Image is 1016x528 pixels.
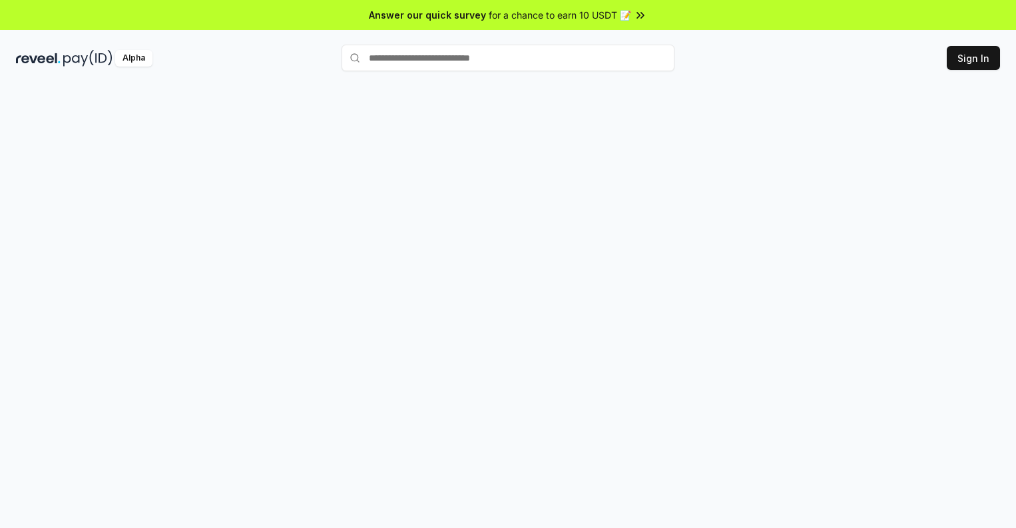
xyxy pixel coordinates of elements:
[489,8,631,22] span: for a chance to earn 10 USDT 📝
[115,50,152,67] div: Alpha
[63,50,113,67] img: pay_id
[369,8,486,22] span: Answer our quick survey
[16,50,61,67] img: reveel_dark
[947,46,1000,70] button: Sign In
